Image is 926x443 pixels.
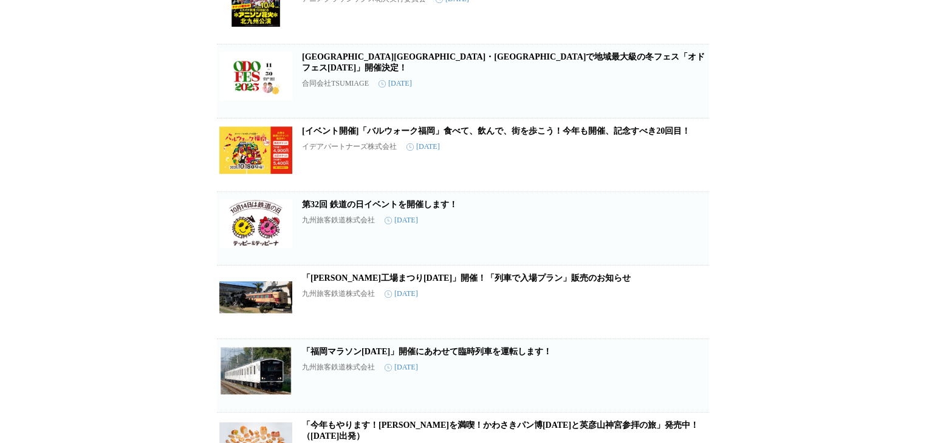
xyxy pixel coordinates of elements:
p: 九州旅客鉄道株式会社 [302,362,375,373]
time: [DATE] [385,289,418,298]
time: [DATE] [385,216,418,225]
p: 合同会社TSUMIAGE [302,78,369,89]
a: [GEOGRAPHIC_DATA][GEOGRAPHIC_DATA]・[GEOGRAPHIC_DATA]で地域最大級の冬フェス「オドフェス[DATE]」開催決定！ [302,52,705,72]
a: 「福岡マラソン[DATE]」開催にあわせて臨時列車を運転します！ [302,347,552,356]
img: 「福岡マラソン2025」開催にあわせて臨時列車を運転します！ [219,346,292,395]
a: 「[PERSON_NAME]工場まつり[DATE]」開催！「列車で入場プラン」販売のお知らせ [302,273,631,283]
img: 第32回 鉄道の日イベントを開催します！ [219,199,292,248]
time: [DATE] [385,363,418,372]
a: 「今年もやります！[PERSON_NAME]を満喫！かわさきパン博[DATE]と英彦山神宮参拝の旅」発売中！（[DATE]出発） [302,421,699,441]
p: 九州旅客鉄道株式会社 [302,215,375,225]
p: イデアパートナーズ株式会社 [302,142,397,152]
a: 第32回 鉄道の日イベントを開催します！ [302,200,458,209]
img: 「小倉工場まつり2025」開催！「列車で入場プラン」販売のお知らせ [219,273,292,321]
time: [DATE] [379,79,412,88]
p: 九州旅客鉄道株式会社 [302,289,375,299]
img: [イベント開催]「バルウォーク福岡」食べて、飲んで、街を歩こう！今年も開催、記念すべき20回目！ [219,126,292,174]
a: [イベント開催]「バルウォーク福岡」食べて、飲んで、街を歩こう！今年も開催、記念すべき20回目！ [302,126,690,136]
img: 福岡市西区・小戸公園で地域最大級の冬フェス「オドフェス2025」開催決定！ [219,52,292,100]
time: [DATE] [406,142,440,151]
